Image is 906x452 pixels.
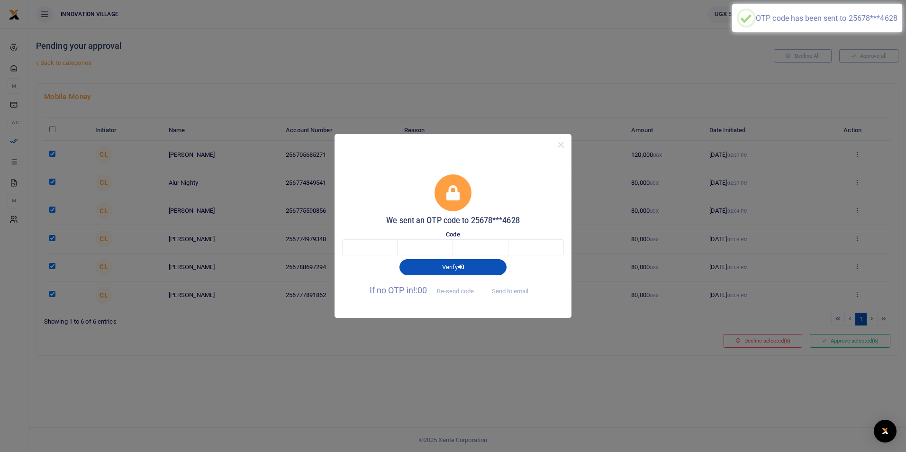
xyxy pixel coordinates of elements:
[399,259,507,275] button: Verify
[756,14,897,23] div: OTP code has been sent to 25678***4628
[446,230,460,239] label: Code
[874,420,897,443] div: Open Intercom Messenger
[413,285,427,295] span: !:00
[370,285,482,295] span: If no OTP in
[342,216,564,226] h5: We sent an OTP code to 25678***4628
[554,138,568,152] button: Close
